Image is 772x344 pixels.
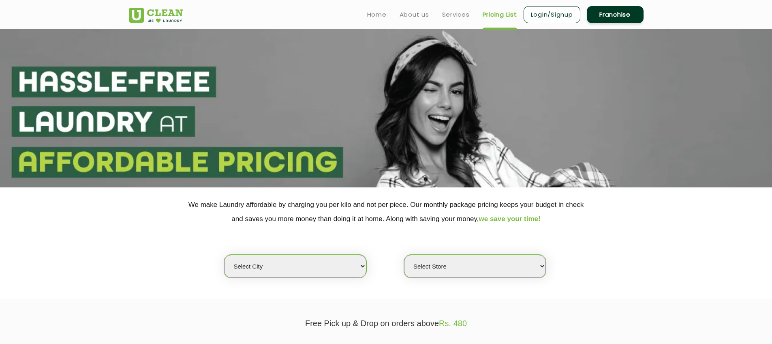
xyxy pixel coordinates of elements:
[400,10,429,19] a: About us
[129,198,644,226] p: We make Laundry affordable by charging you per kilo and not per piece. Our monthly package pricin...
[129,319,644,328] p: Free Pick up & Drop on orders above
[439,319,467,328] span: Rs. 480
[129,8,183,23] img: UClean Laundry and Dry Cleaning
[479,215,541,223] span: we save your time!
[524,6,580,23] a: Login/Signup
[587,6,644,23] a: Franchise
[483,10,517,19] a: Pricing List
[442,10,470,19] a: Services
[367,10,387,19] a: Home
